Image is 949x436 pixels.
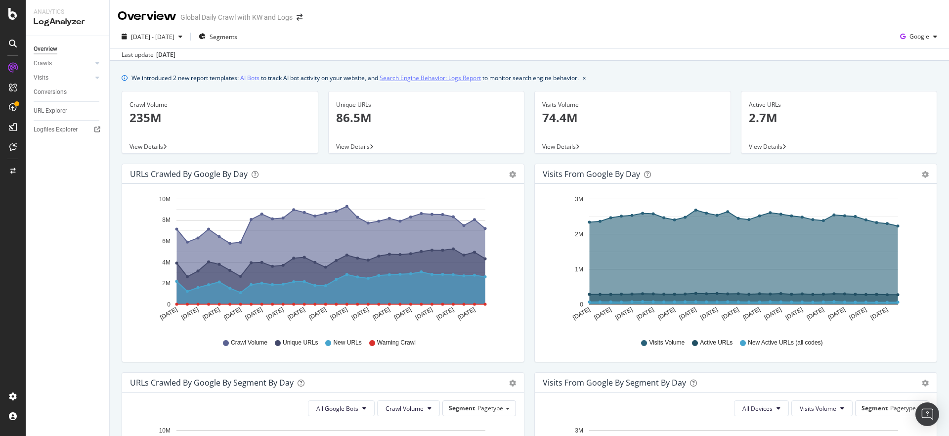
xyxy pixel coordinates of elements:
span: Segment [862,404,888,412]
div: Active URLs [749,100,930,109]
div: URL Explorer [34,106,67,116]
text: [DATE] [308,306,328,321]
button: [DATE] - [DATE] [118,29,186,44]
span: Active URLs [700,339,733,347]
text: [DATE] [180,306,200,321]
a: URL Explorer [34,106,102,116]
text: [DATE] [827,306,847,321]
div: Open Intercom Messenger [915,402,939,426]
text: [DATE] [457,306,476,321]
button: close banner [580,71,588,85]
div: We introduced 2 new report templates: to track AI bot activity on your website, and to monitor se... [131,73,579,83]
text: 4M [162,259,171,266]
span: Unique URLs [283,339,318,347]
svg: A chart. [543,192,929,329]
a: Search Engine Behavior: Logs Report [380,73,481,83]
a: Conversions [34,87,102,97]
text: [DATE] [329,306,349,321]
text: 6M [162,238,171,245]
text: [DATE] [721,306,740,321]
a: Logfiles Explorer [34,125,102,135]
span: Segment [449,404,475,412]
div: info banner [122,73,937,83]
button: Google [896,29,941,44]
div: Logfiles Explorer [34,125,78,135]
span: View Details [129,142,163,151]
span: Warning Crawl [377,339,416,347]
span: Pagetype [890,404,916,412]
span: Visits Volume [649,339,685,347]
text: [DATE] [414,306,434,321]
text: [DATE] [435,306,455,321]
div: arrow-right-arrow-left [297,14,302,21]
span: View Details [749,142,782,151]
text: 10M [159,196,171,203]
button: All Devices [734,400,789,416]
p: 2.7M [749,109,930,126]
text: 0 [580,301,583,308]
span: Crawl Volume [386,404,424,413]
div: Visits from Google By Segment By Day [543,378,686,388]
svg: A chart. [130,192,516,329]
span: Google [909,32,929,41]
a: Crawls [34,58,92,69]
text: [DATE] [763,306,783,321]
div: Overview [118,8,176,25]
text: [DATE] [784,306,804,321]
div: gear [922,380,929,387]
a: Visits [34,73,92,83]
text: [DATE] [806,306,825,321]
div: Visits Volume [542,100,723,109]
text: [DATE] [678,306,698,321]
text: [DATE] [699,306,719,321]
div: LogAnalyzer [34,16,101,28]
text: [DATE] [159,306,178,321]
div: gear [509,171,516,178]
span: View Details [542,142,576,151]
text: [DATE] [869,306,889,321]
span: Crawl Volume [231,339,267,347]
div: Unique URLs [336,100,517,109]
text: 2M [162,280,171,287]
span: All Devices [742,404,773,413]
div: Conversions [34,87,67,97]
text: [DATE] [657,306,677,321]
a: Overview [34,44,102,54]
text: 3M [575,427,583,434]
span: New URLs [333,339,361,347]
text: [DATE] [201,306,221,321]
text: [DATE] [222,306,242,321]
div: Analytics [34,8,101,16]
text: [DATE] [742,306,762,321]
text: [DATE] [593,306,612,321]
a: AI Bots [240,73,259,83]
text: 2M [575,231,583,238]
div: URLs Crawled by Google By Segment By Day [130,378,294,388]
text: 1M [575,266,583,273]
span: Segments [210,33,237,41]
text: [DATE] [393,306,413,321]
button: Visits Volume [791,400,853,416]
div: gear [509,380,516,387]
span: New Active URLs (all codes) [748,339,822,347]
div: [DATE] [156,50,175,59]
div: Last update [122,50,175,59]
text: 10M [159,427,171,434]
text: [DATE] [287,306,306,321]
text: 0 [167,301,171,308]
div: Crawl Volume [129,100,310,109]
span: View Details [336,142,370,151]
text: [DATE] [635,306,655,321]
p: 235M [129,109,310,126]
text: [DATE] [571,306,591,321]
button: Segments [195,29,241,44]
div: gear [922,171,929,178]
p: 86.5M [336,109,517,126]
span: [DATE] - [DATE] [131,33,174,41]
div: Visits from Google by day [543,169,640,179]
text: [DATE] [848,306,868,321]
text: [DATE] [265,306,285,321]
text: [DATE] [244,306,264,321]
div: Visits [34,73,48,83]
